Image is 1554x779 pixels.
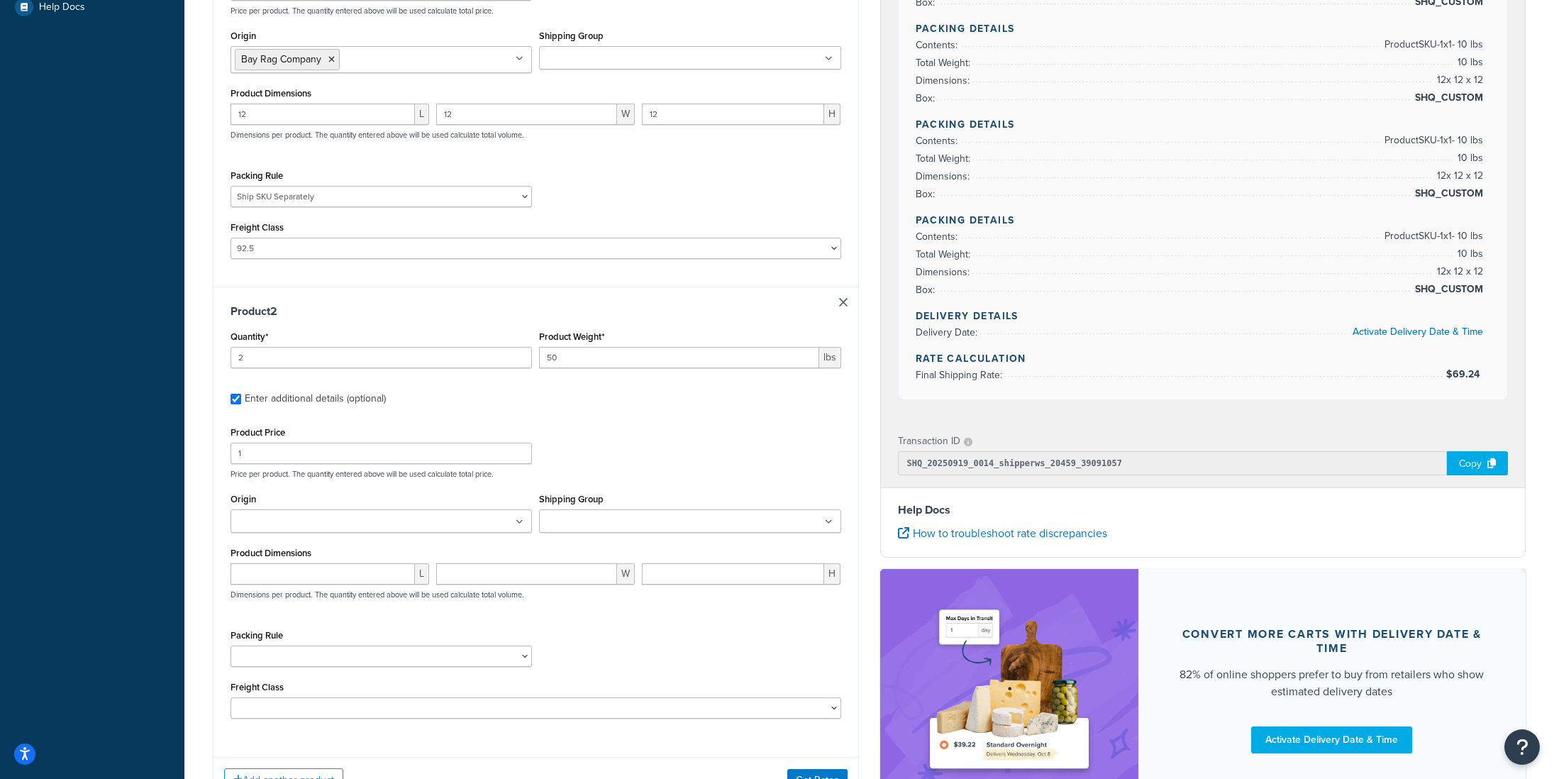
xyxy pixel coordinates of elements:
span: W [617,563,635,585]
span: Product SKU-1 x 1 - 10 lbs [1381,36,1483,53]
span: Bay Rag Company [241,52,321,67]
h4: Packing Details [916,21,1491,36]
label: Origin [231,494,256,504]
h3: Product 2 [231,304,841,319]
span: SHQ_CUSTOM [1411,89,1483,106]
span: Box: [916,187,938,201]
input: 0.00 [539,347,818,368]
h4: Packing Details [916,117,1491,132]
span: Help Docs [39,1,85,13]
span: L [415,104,429,125]
label: Packing Rule [231,630,283,641]
p: Price per product. The quantity entered above will be used calculate total price. [227,6,845,16]
div: Convert more carts with delivery date & time [1172,627,1492,656]
span: Contents: [916,38,961,53]
label: Origin [231,31,256,41]
span: 12 x 12 x 12 [1433,72,1483,89]
h4: Packing Details [916,213,1491,228]
label: Product Dimensions [231,548,311,558]
p: Transaction ID [898,431,960,451]
label: Product Weight* [539,331,604,342]
h4: Delivery Details [916,309,1491,324]
label: Packing Rule [231,170,283,181]
h4: Help Docs [898,502,1509,519]
span: Total Weight: [916,247,974,262]
label: Shipping Group [539,31,604,41]
span: 10 lbs [1454,150,1483,167]
a: Activate Delivery Date & Time [1353,324,1483,339]
span: Delivery Date: [916,325,981,340]
a: Remove Item [839,298,848,306]
span: Box: [916,282,938,297]
span: 10 lbs [1454,54,1483,71]
span: SHQ_CUSTOM [1411,281,1483,298]
button: Open Resource Center [1504,729,1540,765]
label: Freight Class [231,682,284,692]
span: 10 lbs [1454,245,1483,263]
span: Contents: [916,229,961,244]
div: Enter additional details (optional) [245,389,386,409]
span: Product SKU-1 x 1 - 10 lbs [1381,228,1483,245]
label: Shipping Group [539,494,604,504]
span: 12 x 12 x 12 [1433,167,1483,184]
span: Product SKU-1 x 1 - 10 lbs [1381,132,1483,149]
label: Product Dimensions [231,88,311,99]
div: Copy [1447,451,1508,475]
div: 82% of online shoppers prefer to buy from retailers who show estimated delivery dates [1172,666,1492,700]
input: 0 [231,347,532,368]
input: Enter additional details (optional) [231,394,241,404]
span: Final Shipping Rate: [916,368,1006,382]
span: Total Weight: [916,151,974,166]
span: Box: [916,91,938,106]
span: Dimensions: [916,169,973,184]
span: Contents: [916,133,961,148]
span: $69.24 [1446,367,1483,382]
a: How to troubleshoot rate discrepancies [898,525,1107,541]
span: H [824,563,840,585]
p: Price per product. The quantity entered above will be used calculate total price. [227,469,845,479]
span: Dimensions: [916,73,973,88]
label: Product Price [231,427,285,438]
span: L [415,563,429,585]
label: Freight Class [231,222,284,233]
span: 12 x 12 x 12 [1433,263,1483,280]
span: lbs [819,347,841,368]
span: H [824,104,840,125]
p: Dimensions per product. The quantity entered above will be used calculate total volume. [227,130,524,140]
span: Dimensions: [916,265,973,280]
span: SHQ_CUSTOM [1411,185,1483,202]
label: Quantity* [231,331,268,342]
span: W [617,104,635,125]
p: Dimensions per product. The quantity entered above will be used calculate total volume. [227,590,524,600]
a: Activate Delivery Date & Time [1251,726,1412,753]
h4: Rate Calculation [916,351,1491,366]
span: Total Weight: [916,55,974,70]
